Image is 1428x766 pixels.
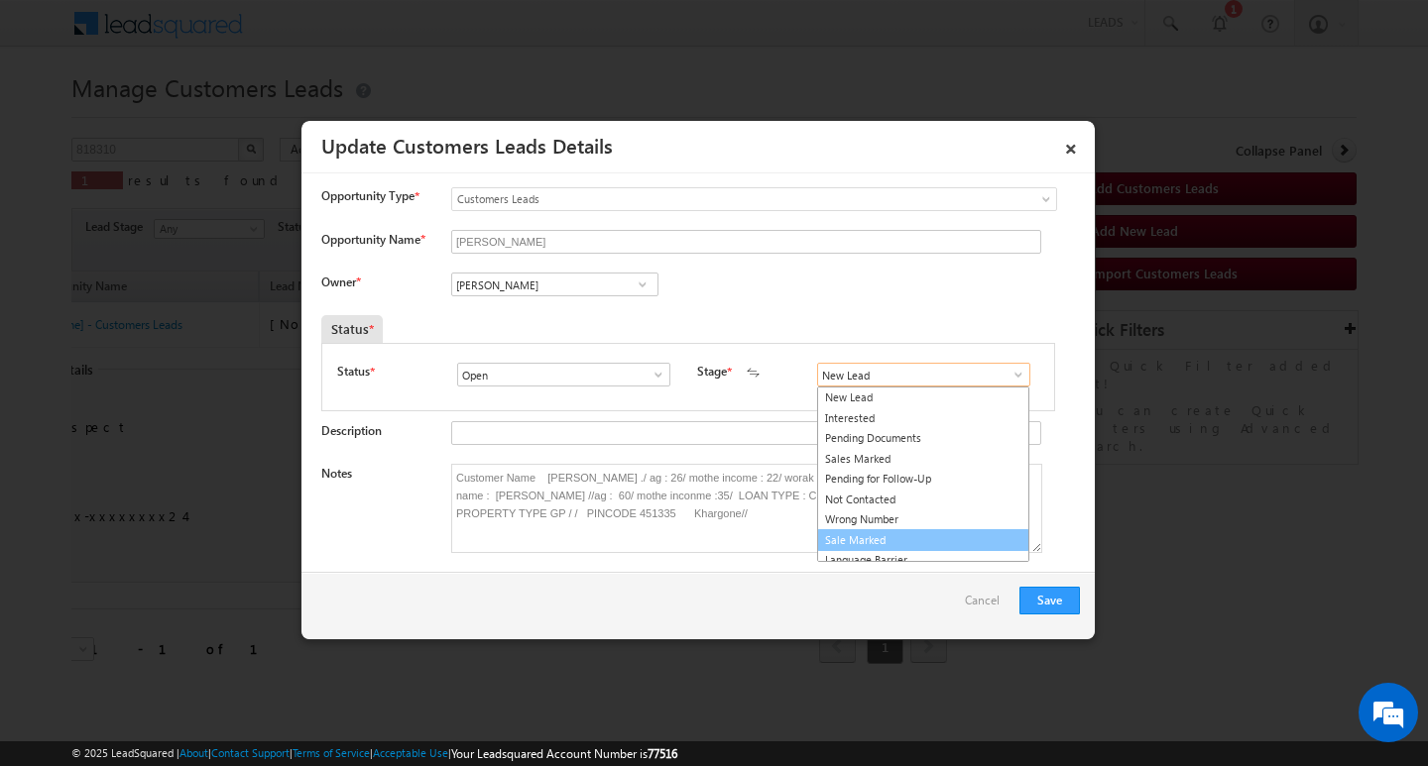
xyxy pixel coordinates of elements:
img: d_60004797649_company_0_60004797649 [34,104,83,130]
a: Terms of Service [293,746,370,759]
em: Start Chat [270,610,360,637]
a: Pending Documents [818,428,1028,449]
input: Type to Search [451,273,658,296]
a: Pending for Follow-Up [818,469,1028,490]
label: Opportunity Name [321,232,424,247]
label: Notes [321,466,352,481]
div: Status [321,315,383,343]
label: Description [321,423,382,438]
a: Interested [818,408,1028,429]
a: Language Barrier [818,550,1028,571]
div: Minimize live chat window [325,10,373,57]
label: Status [337,363,370,381]
span: Opportunity Type [321,187,415,205]
div: Chat with us now [103,104,333,130]
a: Show All Items [630,274,654,294]
span: © 2025 LeadSquared | | | | | [71,744,677,763]
a: Sales Marked [818,449,1028,470]
a: Show All Items [641,365,665,384]
a: Contact Support [211,746,290,759]
a: Not Contacted [818,490,1028,510]
a: Customers Leads [451,187,1057,211]
span: Your Leadsquared Account Number is [451,746,677,761]
input: Type to Search [457,363,670,386]
a: Sale Marked [817,529,1029,552]
a: × [1054,128,1088,163]
a: New Lead [818,387,1028,408]
span: Customers Leads [452,190,976,208]
input: Type to Search [817,363,1030,386]
a: Acceptable Use [373,746,448,759]
a: Update Customers Leads Details [321,131,613,159]
button: Save [1019,587,1080,614]
span: 77516 [648,746,677,761]
a: Show All Items [1001,365,1025,384]
a: Wrong Number [818,509,1028,530]
textarea: Type your message and hit 'Enter' [26,183,362,594]
a: About [179,746,208,759]
a: Cancel [965,587,1010,624]
label: Stage [697,363,727,381]
label: Owner [321,274,360,289]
